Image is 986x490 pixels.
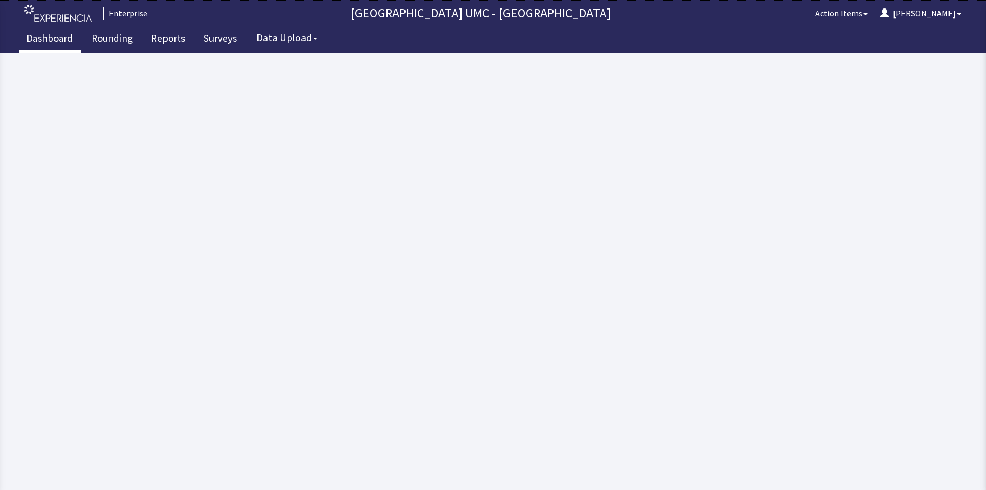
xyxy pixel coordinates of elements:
[250,28,324,48] button: Data Upload
[143,26,193,53] a: Reports
[809,3,874,24] button: Action Items
[24,5,92,22] img: experiencia_logo.png
[19,26,81,53] a: Dashboard
[103,7,148,20] div: Enterprise
[84,26,141,53] a: Rounding
[874,3,967,24] button: [PERSON_NAME]
[196,26,245,53] a: Surveys
[152,5,809,22] p: [GEOGRAPHIC_DATA] UMC - [GEOGRAPHIC_DATA]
